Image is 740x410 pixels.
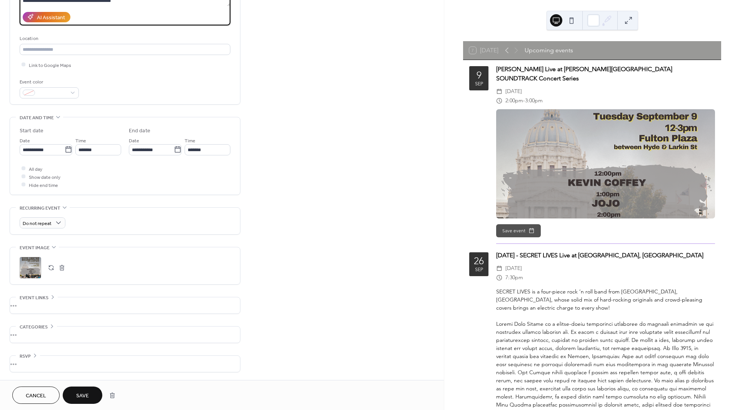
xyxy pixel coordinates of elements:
[20,78,77,86] div: Event color
[523,96,525,105] span: -
[477,70,482,80] div: 9
[496,224,541,237] button: Save event
[29,165,42,173] span: All day
[10,327,240,343] div: •••
[20,127,43,135] div: Start date
[475,267,483,272] div: Sep
[37,13,65,22] div: AI Assistant
[10,297,240,313] div: •••
[496,251,715,260] div: [DATE] - SECRET LIVES Live at [GEOGRAPHIC_DATA], [GEOGRAPHIC_DATA]
[12,387,60,404] button: Cancel
[23,12,70,22] button: AI Assistant
[505,273,523,282] span: 7:30pm
[20,257,41,278] div: ;
[475,82,483,87] div: Sep
[505,87,522,96] span: [DATE]
[496,65,715,83] div: [PERSON_NAME] Live at [PERSON_NAME][GEOGRAPHIC_DATA] SOUNDTRACK Concert Series
[525,96,543,105] span: 3:00pm
[75,137,86,145] span: Time
[129,127,150,135] div: End date
[26,392,46,400] span: Cancel
[496,87,502,96] div: ​
[185,137,195,145] span: Time
[20,323,48,331] span: Categories
[10,356,240,372] div: •••
[525,46,573,55] div: Upcoming events
[63,387,102,404] button: Save
[29,181,58,189] span: Hide end time
[76,392,89,400] span: Save
[129,137,139,145] span: Date
[20,352,31,360] span: RSVP
[505,96,523,105] span: 2:00pm
[20,244,50,252] span: Event image
[496,264,502,273] div: ​
[23,219,52,228] span: Do not repeat
[496,96,502,105] div: ​
[20,137,30,145] span: Date
[496,273,502,282] div: ​
[29,61,71,69] span: Link to Google Maps
[29,173,60,181] span: Show date only
[20,35,229,43] div: Location
[20,114,54,122] span: Date and time
[20,294,48,302] span: Event links
[474,256,484,266] div: 26
[505,264,522,273] span: [DATE]
[20,204,60,212] span: Recurring event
